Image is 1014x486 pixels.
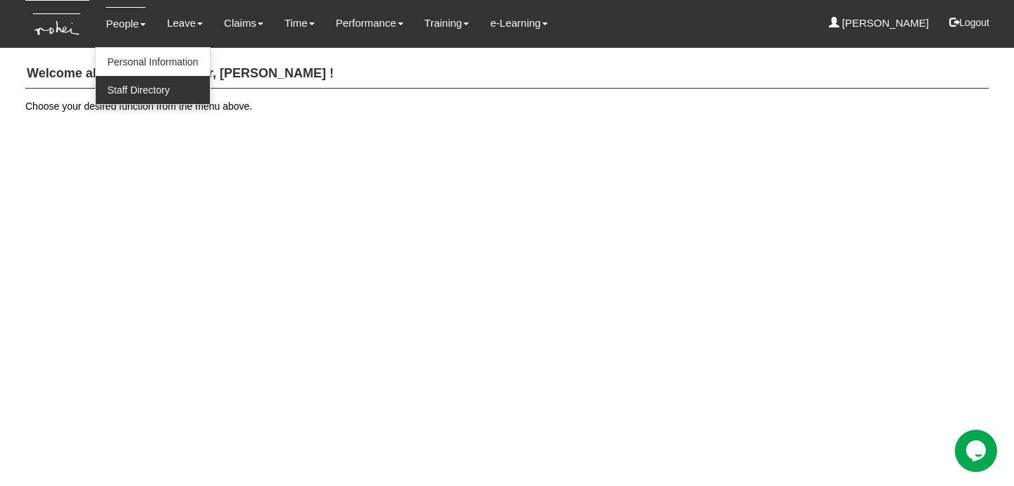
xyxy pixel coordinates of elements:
button: Logout [939,6,999,39]
a: Staff Directory [96,76,209,104]
a: People [106,7,146,40]
a: Training [425,7,470,39]
a: Time [284,7,315,39]
a: Leave [167,7,203,39]
img: KTs7HI1dOZG7tu7pUkOpGGQAiEQAiEQAj0IhBB1wtXDg6BEAiBEAiBEAiB4RGIoBtemSRFIRACIRACIRACIdCLQARdL1w5OAR... [25,1,89,48]
a: e-Learning [490,7,548,39]
a: Performance [336,7,403,39]
p: Choose your desired function from the menu above. [25,99,989,113]
iframe: chat widget [955,430,1000,472]
a: Claims [224,7,263,39]
h4: Welcome aboard Learn Anchor, [PERSON_NAME] ! [25,60,989,89]
a: Personal Information [96,48,209,76]
a: [PERSON_NAME] [829,7,930,39]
